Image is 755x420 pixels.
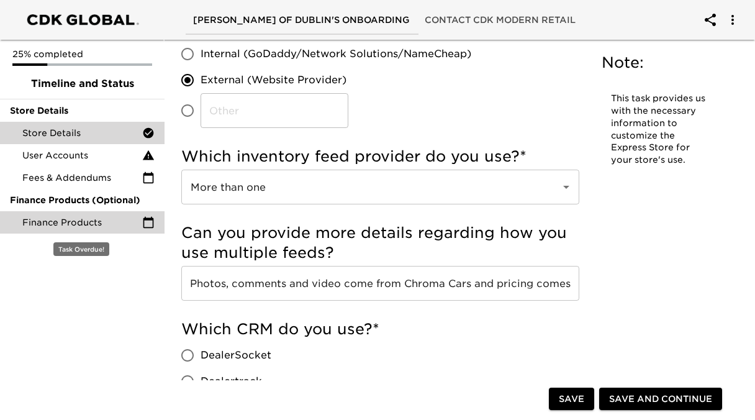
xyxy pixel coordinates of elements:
[10,194,155,206] span: Finance Products (Optional)
[558,178,575,196] button: Open
[10,104,155,117] span: Store Details
[201,73,346,88] span: External (Website Provider)
[611,93,710,167] p: This task provides us with the necessary information to customize the Express Store for your stor...
[425,12,576,28] span: Contact CDK Modern Retail
[193,12,410,28] span: [PERSON_NAME] of Dublin's Onboarding
[181,223,579,263] h5: Can you provide more details regarding how you use multiple feeds?
[181,147,579,167] h5: Which inventory feed provider do you use?
[695,5,725,35] button: account of current user
[559,391,584,407] span: Save
[181,266,579,301] input: Example: vAuto for pricing and Dominion for images
[718,5,748,35] button: account of current user
[10,76,155,91] span: Timeline and Status
[609,391,712,407] span: Save and Continue
[22,149,142,162] span: User Accounts
[602,53,720,73] h5: Note:
[22,216,142,229] span: Finance Products
[22,171,142,184] span: Fees & Addendums
[201,374,262,389] span: Dealertrack
[22,127,142,139] span: Store Details
[12,48,152,60] p: 25% completed
[599,388,722,411] button: Save and Continue
[549,388,594,411] button: Save
[201,348,271,363] span: DealerSocket
[201,47,471,62] span: Internal (GoDaddy/Network Solutions/NameCheap)
[201,93,348,128] input: Other
[181,319,579,339] h5: Which CRM do you use?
